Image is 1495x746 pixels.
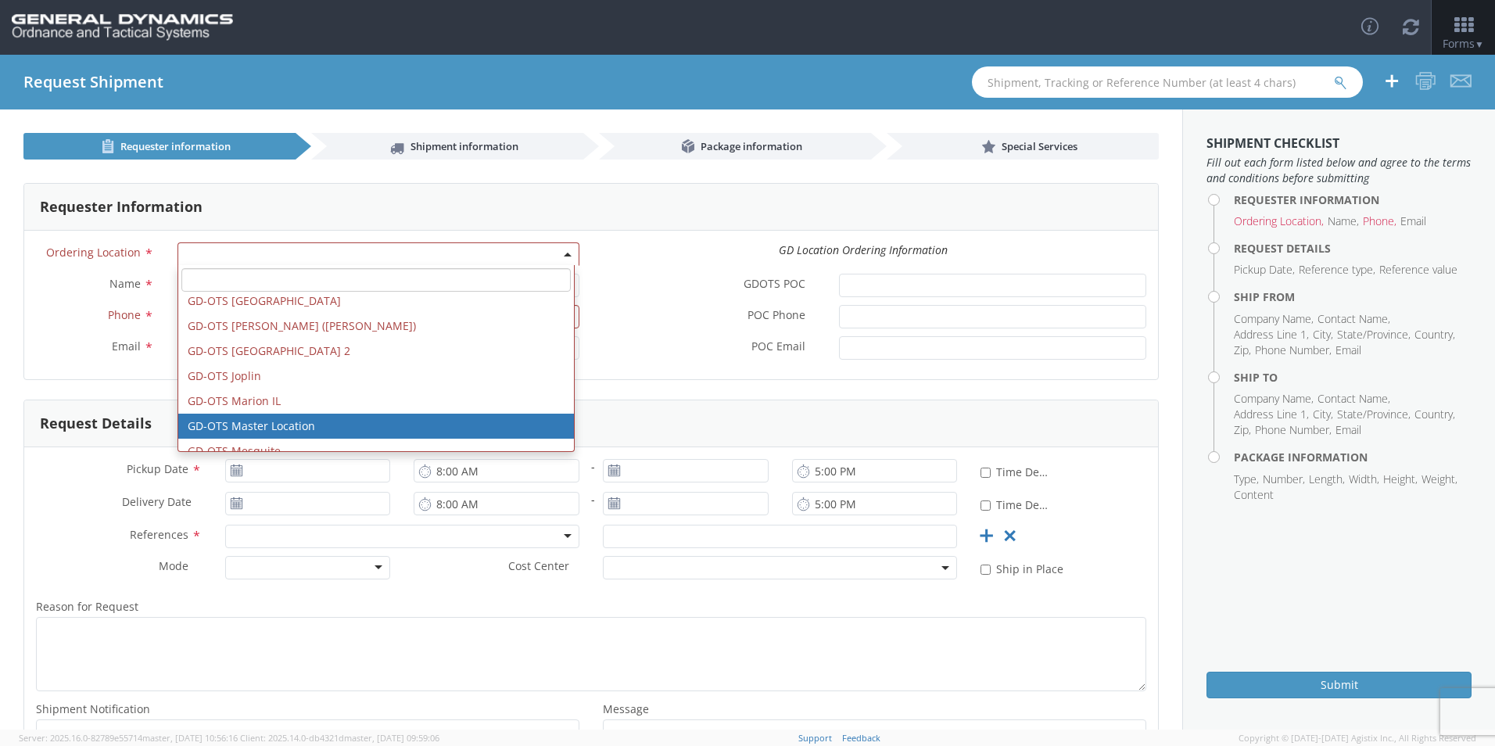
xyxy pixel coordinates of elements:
[508,558,569,576] span: Cost Center
[240,732,439,744] span: Client: 2025.14.0-db4321d
[751,339,805,357] span: POC Email
[1414,407,1455,422] li: Country
[1234,343,1251,358] li: Zip
[1239,732,1476,744] span: Copyright © [DATE]-[DATE] Agistix Inc., All Rights Reserved
[744,276,805,294] span: GDOTS POC
[1234,407,1309,422] li: Address Line 1
[1379,262,1457,278] li: Reference value
[127,461,188,476] span: Pickup Date
[1400,213,1426,229] li: Email
[603,701,649,716] span: Message
[40,416,152,432] h3: Request Details
[410,139,518,153] span: Shipment information
[1414,327,1455,343] li: Country
[1002,139,1077,153] span: Special Services
[112,339,141,353] span: Email
[1234,291,1472,303] h4: Ship From
[120,139,231,153] span: Requester information
[1475,38,1484,51] span: ▼
[887,133,1159,160] a: Special Services
[1263,472,1305,487] li: Number
[1234,487,1274,503] li: Content
[981,500,991,511] input: Time Definite
[12,14,233,41] img: gd-ots-0c3321f2eb4c994f95cb.png
[1313,407,1333,422] li: City
[1234,327,1309,343] li: Address Line 1
[1234,391,1314,407] li: Company Name
[1349,472,1379,487] li: Width
[109,276,141,291] span: Name
[842,732,880,744] a: Feedback
[23,74,163,91] h4: Request Shipment
[1422,472,1457,487] li: Weight
[747,307,805,325] span: POC Phone
[23,133,296,160] a: Requester information
[1206,155,1472,186] span: Fill out each form listed below and agree to the terms and conditions before submitting
[1206,672,1472,698] button: Submit
[1234,262,1295,278] li: Pickup Date
[1234,371,1472,383] h4: Ship To
[159,558,188,573] span: Mode
[1337,407,1411,422] li: State/Province
[1335,422,1361,438] li: Email
[1337,327,1411,343] li: State/Province
[1328,213,1359,229] li: Name
[1234,422,1251,438] li: Zip
[599,133,871,160] a: Package information
[1206,137,1472,151] h3: Shipment Checklist
[130,527,188,542] span: References
[1363,213,1396,229] li: Phone
[1255,422,1332,438] li: Phone Number
[178,364,574,389] li: GD-OTS Joplin
[1313,327,1333,343] li: City
[1255,343,1332,358] li: Phone Number
[122,494,192,512] span: Delivery Date
[178,389,574,414] li: GD-OTS Marion IL
[981,495,1052,513] label: Time Definite
[178,289,574,314] li: GD-OTS [GEOGRAPHIC_DATA]
[972,66,1363,98] input: Shipment, Tracking or Reference Number (at least 4 chars)
[1234,213,1324,229] li: Ordering Location
[178,314,574,339] li: GD-OTS [PERSON_NAME] ([PERSON_NAME])
[178,414,574,439] li: GD-OTS Master Location
[1234,472,1259,487] li: Type
[108,307,141,322] span: Phone
[1335,343,1361,358] li: Email
[981,565,991,575] input: Ship in Place
[779,242,948,257] i: GD Location Ordering Information
[36,599,138,614] span: Reason for Request
[46,245,141,260] span: Ordering Location
[142,732,238,744] span: master, [DATE] 10:56:16
[178,439,574,464] li: GD-OTS Mesquite
[1234,311,1314,327] li: Company Name
[981,462,1052,480] label: Time Definite
[1309,472,1345,487] li: Length
[1383,472,1418,487] li: Height
[36,701,150,716] span: Shipment Notification
[1234,242,1472,254] h4: Request Details
[40,199,203,215] h3: Requester Information
[344,732,439,744] span: master, [DATE] 09:59:06
[981,559,1067,577] label: Ship in Place
[798,732,832,744] a: Support
[19,732,238,744] span: Server: 2025.16.0-82789e55714
[1443,36,1484,51] span: Forms
[1234,451,1472,463] h4: Package Information
[178,339,574,364] li: GD-OTS [GEOGRAPHIC_DATA] 2
[1299,262,1375,278] li: Reference type
[311,133,583,160] a: Shipment information
[1234,194,1472,206] h4: Requester Information
[701,139,802,153] span: Package information
[981,468,991,478] input: Time Definite
[1318,391,1390,407] li: Contact Name
[1318,311,1390,327] li: Contact Name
